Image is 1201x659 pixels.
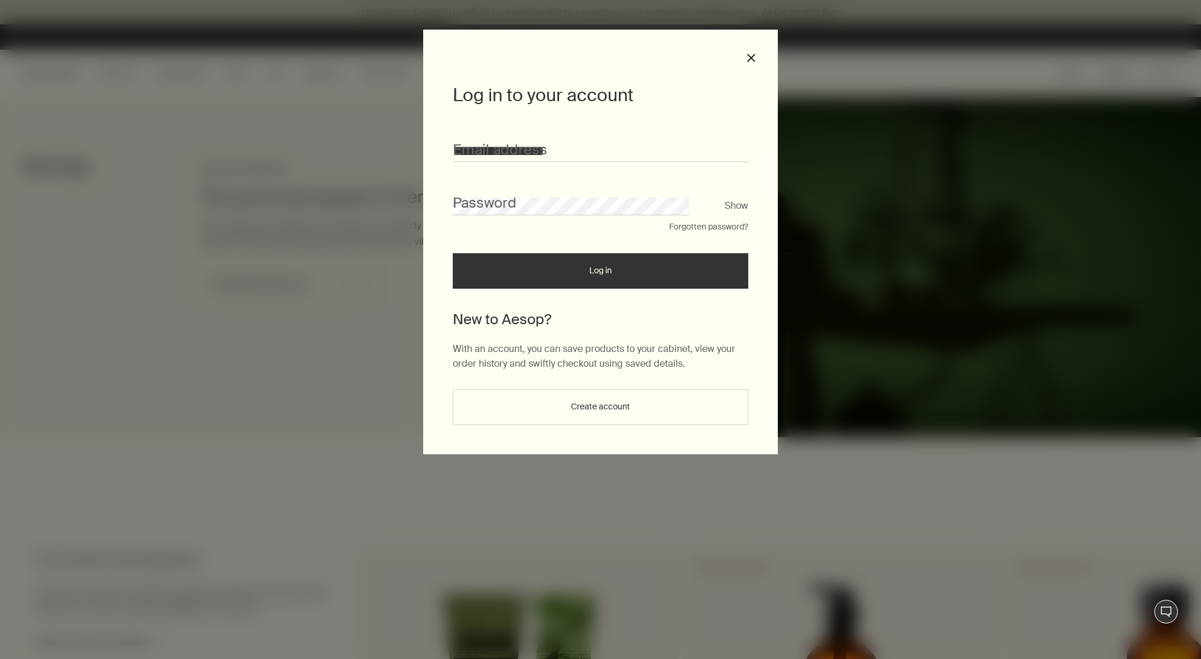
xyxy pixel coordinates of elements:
[669,221,748,233] button: Forgotten password?
[453,389,748,425] button: Create account
[453,253,748,289] button: Log in
[746,53,757,63] button: Close
[1154,600,1178,624] button: Chat en direct
[453,83,748,108] h1: Log in to your account
[725,198,748,214] button: Show
[453,341,748,372] p: With an account, you can save products to your cabinet, view your order history and swiftly check...
[453,309,748,329] h2: New to Aesop?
